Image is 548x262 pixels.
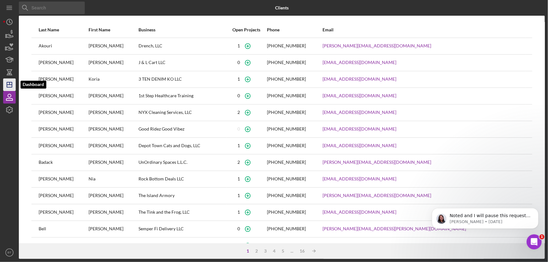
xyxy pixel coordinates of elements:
div: 1 [237,143,240,148]
div: [PERSON_NAME] [89,205,138,220]
div: Last Name [39,27,88,32]
a: [PERSON_NAME][EMAIL_ADDRESS][DOMAIN_NAME] [323,160,431,165]
div: 1 [237,193,240,198]
div: 1 [243,249,252,254]
div: J & L Cart LLC [138,55,226,71]
div: [PERSON_NAME] [39,205,88,220]
div: 3 [261,249,270,254]
div: [PERSON_NAME] [89,155,138,170]
div: 2 [237,160,240,165]
div: [PERSON_NAME] [39,138,88,154]
a: [EMAIL_ADDRESS][DOMAIN_NAME] [323,126,396,131]
div: 1st Step Healthcare Training [138,88,226,104]
text: BT [8,251,11,254]
div: ... [287,249,296,254]
div: [PHONE_NUMBER] [267,77,306,82]
div: 3 TEN DENIM KO LLC [138,72,226,87]
div: [PERSON_NAME] [39,88,88,104]
div: 1 [237,77,240,82]
div: [PERSON_NAME] [89,238,138,254]
div: Email [323,27,525,32]
div: First Name [89,27,138,32]
div: [PERSON_NAME] [89,188,138,204]
a: [PERSON_NAME][EMAIL_ADDRESS][PERSON_NAME][DOMAIN_NAME] [323,226,466,231]
iframe: Intercom notifications message [422,195,548,245]
div: UnOrdinary Spaces L.L.C. [138,155,226,170]
div: Phone [267,27,322,32]
div: The Island Armory [138,188,226,204]
div: Akouri [39,38,88,54]
iframe: Intercom live chat [527,234,542,249]
div: 16 [296,249,308,254]
div: Open Projects [227,27,266,32]
div: [PHONE_NUMBER] [267,176,306,181]
div: 4 [270,249,279,254]
div: 1 [237,43,240,48]
button: BT [3,246,16,259]
div: Bell [39,221,88,237]
input: Search [19,2,85,14]
div: [PERSON_NAME] [39,105,88,120]
div: J Body [138,238,226,254]
div: [PERSON_NAME] [89,88,138,104]
div: [PHONE_NUMBER] [267,110,306,115]
div: [PHONE_NUMBER] [267,60,306,65]
div: [PHONE_NUMBER] [267,226,306,231]
div: Nia [89,171,138,187]
div: [PERSON_NAME] [89,105,138,120]
div: [PHONE_NUMBER] [267,160,306,165]
div: Semper Fi Delivery LLC [138,221,226,237]
div: [PHONE_NUMBER] [267,93,306,98]
div: [PERSON_NAME] [89,55,138,71]
a: [EMAIL_ADDRESS][DOMAIN_NAME] [323,176,396,181]
a: [EMAIL_ADDRESS][DOMAIN_NAME] [323,210,396,215]
div: 0 [237,60,240,65]
a: [EMAIL_ADDRESS][DOMAIN_NAME] [323,77,396,82]
div: [PERSON_NAME] [39,55,88,71]
a: [EMAIL_ADDRESS][DOMAIN_NAME] [323,60,396,65]
div: [PHONE_NUMBER] [267,126,306,131]
div: Depot Town Cats and Dogs, LLC [138,138,226,154]
b: Clients [275,5,289,10]
div: 0 [237,93,240,98]
div: [PHONE_NUMBER] [267,43,306,48]
div: Koria [89,72,138,87]
div: Good Ridez Good Vibez [138,121,226,137]
span: 1 [540,234,545,239]
div: 0 [237,126,240,131]
div: 1 [237,210,240,215]
div: Business [138,27,226,32]
div: The Tink and the Frog, LLC [138,205,226,220]
div: [PERSON_NAME] [39,72,88,87]
div: Rock Bottom Deals LLC [138,171,226,187]
div: 0 [237,226,240,231]
div: [PERSON_NAME] [89,221,138,237]
div: [PERSON_NAME] [39,171,88,187]
div: [PERSON_NAME] [39,121,88,137]
div: [PERSON_NAME] [39,238,88,254]
a: [PERSON_NAME][EMAIL_ADDRESS][DOMAIN_NAME] [323,193,431,198]
div: [PERSON_NAME] [89,38,138,54]
div: Badack [39,155,88,170]
div: 2 [237,110,240,115]
div: 2 [252,249,261,254]
div: NYX Cleaning Services, LLC [138,105,226,120]
a: [EMAIL_ADDRESS][DOMAIN_NAME] [323,110,396,115]
div: [PERSON_NAME] [89,138,138,154]
div: 5 [279,249,287,254]
a: [EMAIL_ADDRESS][DOMAIN_NAME] [323,93,396,98]
div: 1 [237,176,240,181]
div: [PHONE_NUMBER] [267,143,306,148]
a: [EMAIL_ADDRESS][DOMAIN_NAME] [323,143,396,148]
div: [PERSON_NAME] [39,188,88,204]
div: Drench, LLC [138,38,226,54]
a: [PERSON_NAME][EMAIL_ADDRESS][DOMAIN_NAME] [323,43,431,48]
div: [PHONE_NUMBER] [267,210,306,215]
div: [PERSON_NAME] [89,121,138,137]
div: [PHONE_NUMBER] [267,193,306,198]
